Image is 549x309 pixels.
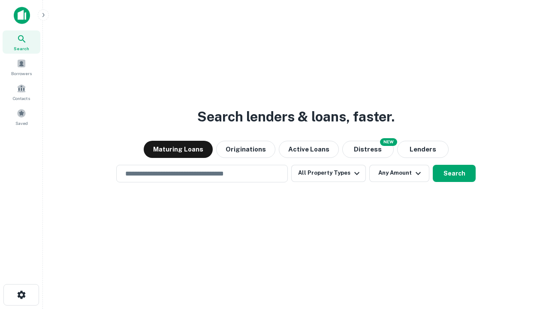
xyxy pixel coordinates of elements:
span: Borrowers [11,70,32,77]
button: Originations [216,141,275,158]
button: All Property Types [291,165,366,182]
a: Contacts [3,80,40,103]
button: Active Loans [279,141,339,158]
button: Maturing Loans [144,141,213,158]
button: Lenders [397,141,449,158]
a: Borrowers [3,55,40,79]
button: Search distressed loans with lien and other non-mortgage details. [342,141,394,158]
button: Search [433,165,476,182]
div: NEW [380,138,397,146]
span: Contacts [13,95,30,102]
img: capitalize-icon.png [14,7,30,24]
iframe: Chat Widget [506,240,549,282]
span: Search [14,45,29,52]
h3: Search lenders & loans, faster. [197,106,395,127]
span: Saved [15,120,28,127]
button: Any Amount [369,165,429,182]
a: Saved [3,105,40,128]
a: Search [3,30,40,54]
